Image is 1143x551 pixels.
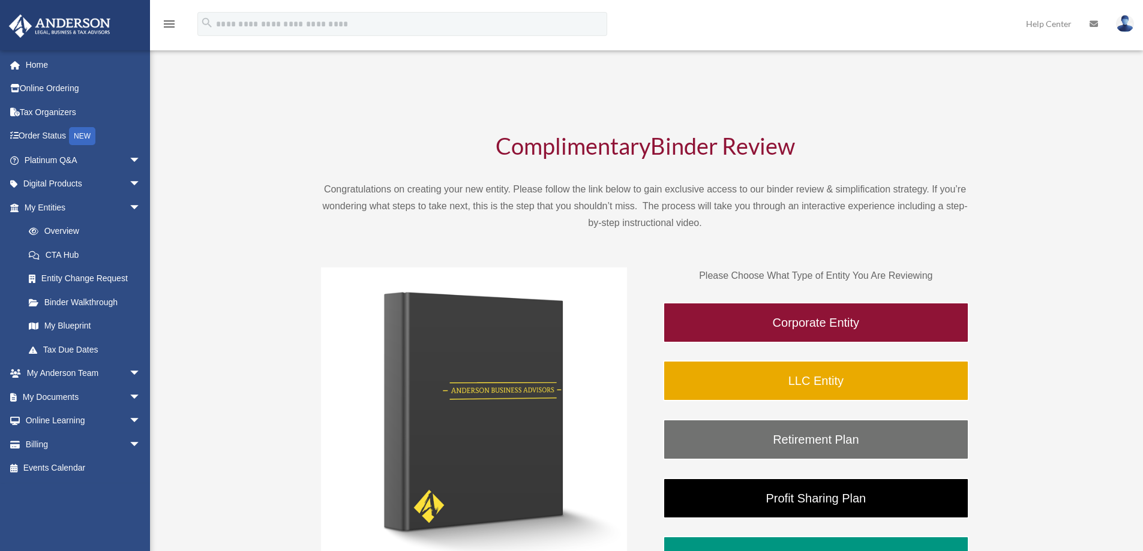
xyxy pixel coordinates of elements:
[17,267,159,291] a: Entity Change Request
[496,132,650,159] span: Complimentary
[8,409,159,433] a: Online Learningarrow_drop_down
[663,267,969,284] p: Please Choose What Type of Entity You Are Reviewing
[8,172,159,196] a: Digital Productsarrow_drop_down
[8,432,159,456] a: Billingarrow_drop_down
[129,409,153,433] span: arrow_drop_down
[8,53,159,77] a: Home
[17,290,153,314] a: Binder Walkthrough
[129,148,153,173] span: arrow_drop_down
[663,360,969,401] a: LLC Entity
[321,181,969,231] p: Congratulations on creating your new entity. Please follow the link below to gain exclusive acces...
[8,124,159,149] a: Order StatusNEW
[8,100,159,124] a: Tax Organizers
[663,419,969,460] a: Retirement Plan
[129,385,153,410] span: arrow_drop_down
[129,195,153,220] span: arrow_drop_down
[129,362,153,386] span: arrow_drop_down
[663,478,969,519] a: Profit Sharing Plan
[650,132,795,159] span: Binder Review
[8,385,159,409] a: My Documentsarrow_drop_down
[8,456,159,480] a: Events Calendar
[663,302,969,343] a: Corporate Entity
[1116,15,1134,32] img: User Pic
[129,172,153,197] span: arrow_drop_down
[17,314,159,338] a: My Blueprint
[17,219,159,243] a: Overview
[8,148,159,172] a: Platinum Q&Aarrow_drop_down
[17,338,159,362] a: Tax Due Dates
[69,127,95,145] div: NEW
[162,21,176,31] a: menu
[5,14,114,38] img: Anderson Advisors Platinum Portal
[8,195,159,219] a: My Entitiesarrow_drop_down
[129,432,153,457] span: arrow_drop_down
[8,77,159,101] a: Online Ordering
[162,17,176,31] i: menu
[200,16,214,29] i: search
[17,243,159,267] a: CTA Hub
[8,362,159,386] a: My Anderson Teamarrow_drop_down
